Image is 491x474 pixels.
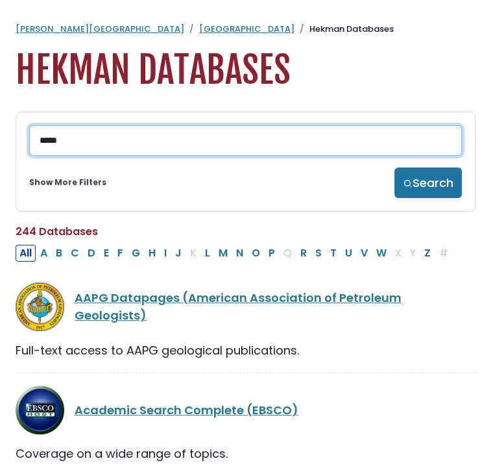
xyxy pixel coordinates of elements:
a: [PERSON_NAME][GEOGRAPHIC_DATA] [16,23,184,35]
button: Filter Results U [341,245,356,262]
button: Filter Results C [67,245,83,262]
button: Filter Results O [248,245,264,262]
a: AAPG Datapages (American Association of Petroleum Geologists) [75,290,401,323]
a: [GEOGRAPHIC_DATA] [199,23,294,35]
div: Coverage on a wide range of topics. [16,445,475,462]
button: All [16,245,36,262]
button: Filter Results J [171,245,186,262]
button: Filter Results W [372,245,390,262]
div: Alpha-list to filter by first letter of database name [16,244,453,260]
button: Filter Results E [100,245,113,262]
button: Filter Results H [145,245,160,262]
button: Filter Results P [265,245,279,262]
nav: breadcrumb [16,23,475,36]
button: Filter Results A [36,245,51,262]
h1: Hekman Databases [16,49,475,92]
input: Search database by title or keyword [29,125,462,156]
button: Filter Results M [215,245,232,262]
a: Academic Search Complete (EBSCO) [75,402,298,418]
div: Full-text access to AAPG geological publications. [16,342,475,359]
button: Filter Results D [84,245,99,262]
button: Filter Results G [128,245,144,262]
button: Filter Results T [326,245,341,262]
button: Filter Results F [114,245,127,262]
button: Filter Results N [232,245,247,262]
a: Show More Filters [29,177,106,188]
button: Filter Results S [311,245,326,262]
button: Filter Results V [357,245,372,262]
button: Filter Results I [160,245,171,262]
li: Hekman Databases [294,23,394,36]
button: Filter Results Z [420,245,435,262]
button: Filter Results R [296,245,311,262]
button: Filter Results L [201,245,214,262]
button: Filter Results B [52,245,66,262]
span: 244 Databases [16,224,98,239]
button: Search [394,168,462,198]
